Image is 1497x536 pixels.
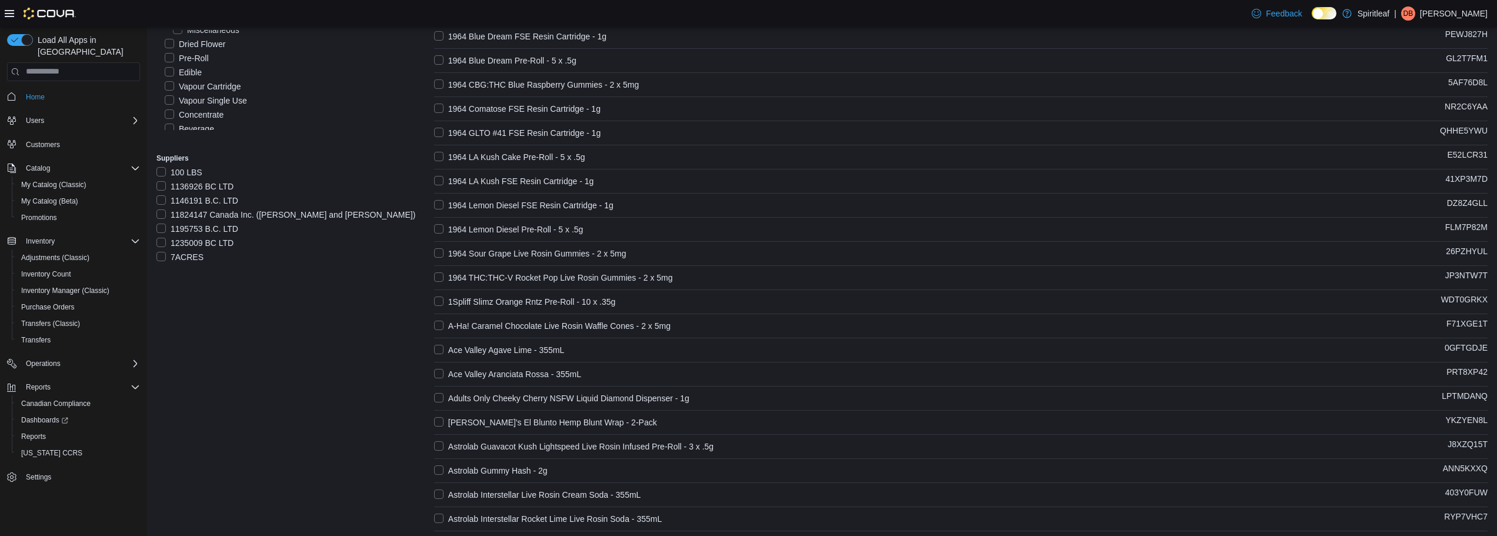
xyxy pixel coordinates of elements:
[434,78,639,92] label: 1964 CBG:THC Blue Raspberry Gummies - 2 x 5mg
[434,440,714,454] label: Astrolab Guavacot Kush Lightspeed Live Rosin Infused Pre-Roll - 3 x .5g
[1445,222,1488,237] p: FLM7P82M
[16,211,140,225] span: Promotions
[21,253,89,262] span: Adjustments (Classic)
[1442,391,1488,405] p: LPTMDANQ
[165,79,241,94] label: Vapour Cartridge
[1445,488,1488,502] p: 403Y0FUW
[12,249,145,266] button: Adjustments (Classic)
[1446,54,1488,68] p: GL2T7FM1
[21,161,55,175] button: Catalog
[434,295,616,309] label: 1Spliff Slimz Orange Rntz Pre-Roll - 10 x .35g
[21,89,140,104] span: Home
[21,269,71,279] span: Inventory Count
[156,154,189,163] label: Suppliers
[434,54,576,68] label: 1964 Blue Dream Pre-Roll - 5 x .5g
[434,126,601,140] label: 1964 GLTO #41 FSE Resin Cartridge - 1g
[16,333,55,347] a: Transfers
[21,137,140,152] span: Customers
[1445,102,1488,116] p: NR2C6YAA
[1445,271,1488,285] p: JP3NTW7T
[165,37,225,51] label: Dried Flower
[21,470,140,484] span: Settings
[16,430,140,444] span: Reports
[156,250,204,264] label: 7ACRES
[26,472,51,482] span: Settings
[2,379,145,395] button: Reports
[165,108,224,122] label: Concentrate
[434,198,614,212] label: 1964 Lemon Diesel FSE Resin Cartridge - 1g
[434,343,564,357] label: Ace Valley Agave Lime - 355mL
[2,233,145,249] button: Inventory
[1443,464,1488,478] p: ANN5KXXQ
[156,179,234,194] label: 1136926 BC LTD
[156,165,202,179] label: 100 LBS
[1312,7,1336,19] input: Dark Mode
[21,380,140,394] span: Reports
[1448,150,1488,164] p: E52LCR31
[12,209,145,226] button: Promotions
[434,150,585,164] label: 1964 LA Kush Cake Pre-Roll - 5 x .5g
[26,164,50,173] span: Catalog
[16,413,73,427] a: Dashboards
[26,382,51,392] span: Reports
[1446,247,1488,261] p: 26PZHYUL
[434,247,626,261] label: 1964 Sour Grape Live Rosin Gummies - 2 x 5mg
[434,512,662,526] label: Astrolab Interstellar Rocket Lime Live Rosin Soda - 355mL
[434,488,641,502] label: Astrolab Interstellar Live Rosin Cream Soda - 355mL
[21,114,49,128] button: Users
[1445,174,1488,188] p: 41XP3M7D
[1420,6,1488,21] p: [PERSON_NAME]
[21,302,75,312] span: Purchase Orders
[16,446,87,460] a: [US_STATE] CCRS
[12,193,145,209] button: My Catalog (Beta)
[26,140,60,149] span: Customers
[21,399,91,408] span: Canadian Compliance
[21,319,80,328] span: Transfers (Classic)
[21,432,46,441] span: Reports
[1440,126,1488,140] p: QHHE5YWU
[16,397,95,411] a: Canadian Compliance
[7,84,140,517] nav: Complex example
[16,194,140,208] span: My Catalog (Beta)
[21,161,140,175] span: Catalog
[434,415,657,430] label: [PERSON_NAME]'s El Blunto Hemp Blunt Wrap - 2-Pack
[165,51,209,65] label: Pre-Roll
[434,367,581,381] label: Ace Valley Aranciata Rossa - 355mL
[16,284,140,298] span: Inventory Manager (Classic)
[434,271,673,285] label: 1964 THC:THC-V Rocket Pop Live Rosin Gummies - 2 x 5mg
[21,138,65,152] a: Customers
[2,468,145,485] button: Settings
[21,213,57,222] span: Promotions
[21,448,82,458] span: [US_STATE] CCRS
[2,112,145,129] button: Users
[156,264,240,278] label: 7Green Grows Inc.
[16,397,140,411] span: Canadian Compliance
[33,34,140,58] span: Load All Apps in [GEOGRAPHIC_DATA]
[1445,29,1488,44] p: PEWJ827H
[16,317,85,331] a: Transfers (Classic)
[12,412,145,428] a: Dashboards
[156,236,234,250] label: 1235009 BC LTD
[26,237,55,246] span: Inventory
[21,335,51,345] span: Transfers
[2,88,145,105] button: Home
[1401,6,1415,21] div: Delaney B
[21,415,68,425] span: Dashboards
[26,92,45,102] span: Home
[16,446,140,460] span: Washington CCRS
[16,300,79,314] a: Purchase Orders
[16,317,140,331] span: Transfers (Classic)
[16,194,83,208] a: My Catalog (Beta)
[434,319,671,333] label: A-Ha! Caramel Chocolate Live Rosin Waffle Cones - 2 x 5mg
[16,267,76,281] a: Inventory Count
[16,178,140,192] span: My Catalog (Classic)
[26,116,44,125] span: Users
[1444,512,1488,526] p: RYP7VHC7
[21,234,140,248] span: Inventory
[1403,6,1413,21] span: DB
[21,180,86,189] span: My Catalog (Classic)
[12,332,145,348] button: Transfers
[16,284,114,298] a: Inventory Manager (Classic)
[1441,295,1488,309] p: WDT0GRKX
